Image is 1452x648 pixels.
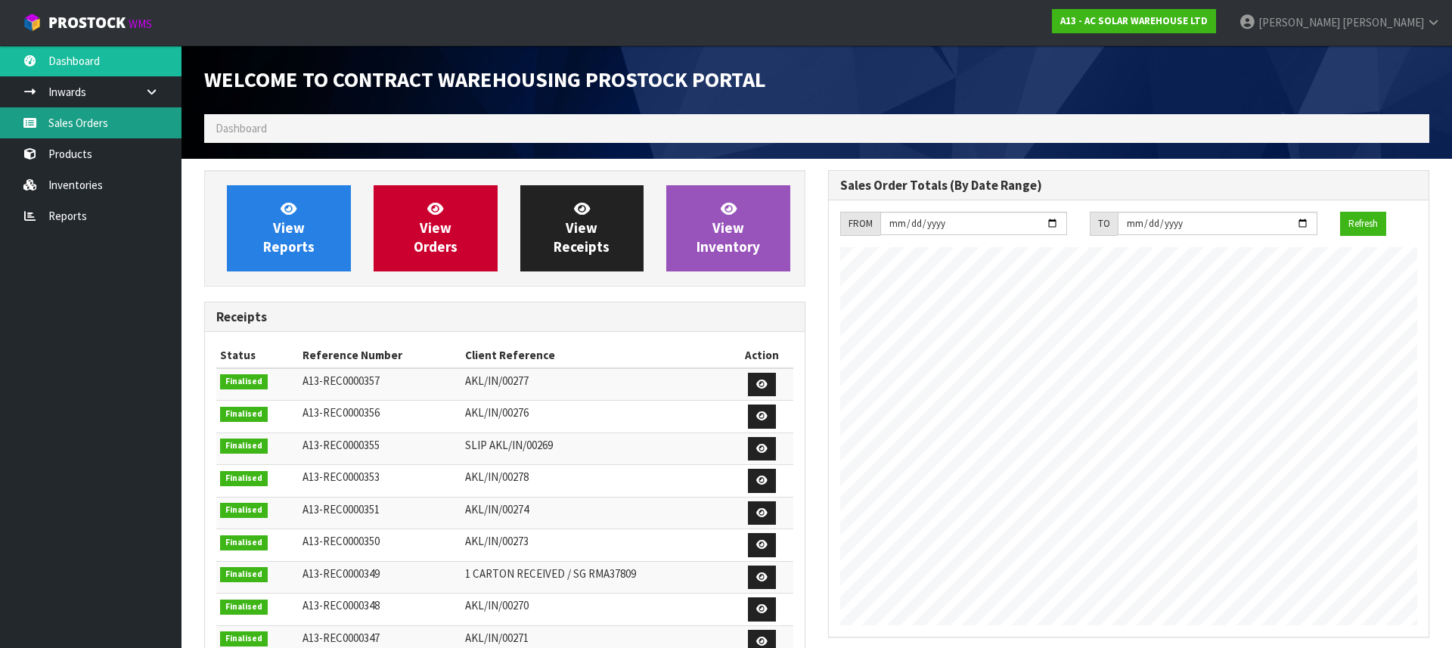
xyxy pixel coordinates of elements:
[220,407,268,422] span: Finalised
[48,13,126,33] span: ProStock
[302,566,380,581] span: A13-REC0000349
[1258,15,1340,29] span: [PERSON_NAME]
[465,534,529,548] span: AKL/IN/00273
[216,310,793,324] h3: Receipts
[302,438,380,452] span: A13-REC0000355
[1060,14,1208,27] strong: A13 - AC SOLAR WAREHOUSE LTD
[465,470,529,484] span: AKL/IN/00278
[731,343,793,367] th: Action
[302,502,380,516] span: A13-REC0000351
[220,374,268,389] span: Finalised
[220,600,268,615] span: Finalised
[374,185,498,271] a: ViewOrders
[263,200,315,256] span: View Reports
[697,200,760,256] span: View Inventory
[302,374,380,388] span: A13-REC0000357
[302,405,380,420] span: A13-REC0000356
[461,343,731,367] th: Client Reference
[220,439,268,454] span: Finalised
[129,17,152,31] small: WMS
[1340,212,1386,236] button: Refresh
[23,13,42,32] img: cube-alt.png
[465,502,529,516] span: AKL/IN/00274
[520,185,644,271] a: ViewReceipts
[216,343,299,367] th: Status
[204,66,766,93] span: Welcome to Contract Warehousing ProStock Portal
[220,631,268,646] span: Finalised
[554,200,610,256] span: View Receipts
[465,631,529,645] span: AKL/IN/00271
[216,121,267,135] span: Dashboard
[414,200,458,256] span: View Orders
[227,185,351,271] a: ViewReports
[220,535,268,550] span: Finalised
[1342,15,1424,29] span: [PERSON_NAME]
[220,503,268,518] span: Finalised
[465,438,553,452] span: SLIP AKL/IN/00269
[220,471,268,486] span: Finalised
[465,374,529,388] span: AKL/IN/00277
[840,178,1417,193] h3: Sales Order Totals (By Date Range)
[299,343,461,367] th: Reference Number
[302,470,380,484] span: A13-REC0000353
[666,185,790,271] a: ViewInventory
[840,212,880,236] div: FROM
[465,566,636,581] span: 1 CARTON RECEIVED / SG RMA37809
[302,631,380,645] span: A13-REC0000347
[465,405,529,420] span: AKL/IN/00276
[1090,212,1118,236] div: TO
[302,534,380,548] span: A13-REC0000350
[302,598,380,612] span: A13-REC0000348
[465,598,529,612] span: AKL/IN/00270
[220,567,268,582] span: Finalised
